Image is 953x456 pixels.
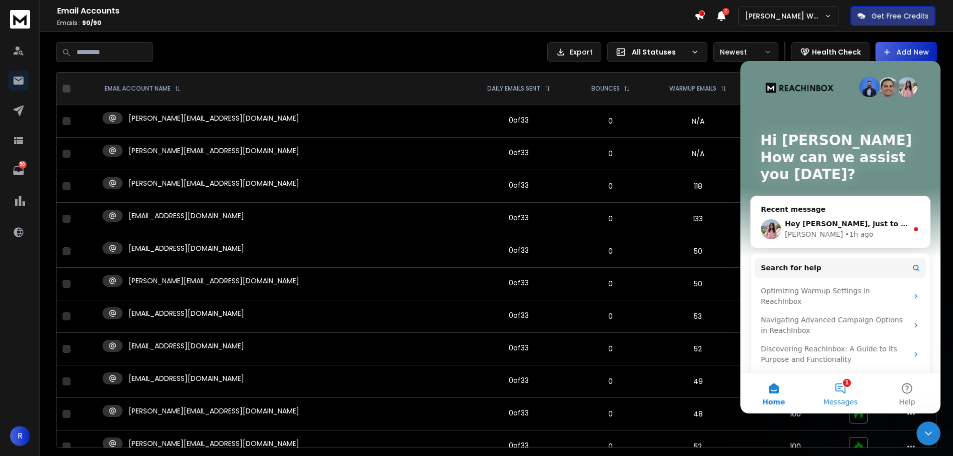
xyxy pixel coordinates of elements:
[648,105,748,138] td: N/A
[871,11,928,21] p: Get Free Credits
[67,312,133,352] button: Messages
[745,11,824,21] p: [PERSON_NAME] Workspace
[129,178,299,188] p: [PERSON_NAME][EMAIL_ADDRESS][DOMAIN_NAME]
[509,440,529,450] div: 0 of 33
[632,47,687,57] p: All Statuses
[21,225,168,246] div: Optimizing Warmup Settings in ReachInbox
[57,19,694,27] p: Emails :
[10,10,30,29] img: logo
[134,312,200,352] button: Help
[713,42,778,62] button: Newest
[648,203,748,235] td: 133
[579,214,642,224] p: 0
[509,375,529,385] div: 0 of 33
[129,341,244,351] p: [EMAIL_ADDRESS][DOMAIN_NAME]
[669,85,716,93] p: WARMUP EMAILS
[579,344,642,354] p: 0
[579,116,642,126] p: 0
[129,211,244,221] p: [EMAIL_ADDRESS][DOMAIN_NAME]
[45,168,103,179] div: [PERSON_NAME]
[579,149,642,159] p: 0
[15,279,186,308] div: Discovering ReachInbox: A Guide to Its Purpose and Functionality
[105,168,133,179] div: • 1h ago
[19,161,27,169] p: 58
[579,181,642,191] p: 0
[509,310,529,320] div: 0 of 33
[15,221,186,250] div: Optimizing Warmup Settings in ReachInbox
[82,19,102,27] span: 90 / 90
[487,85,540,93] p: DAILY EMAILS SENT
[648,268,748,300] td: 50
[579,376,642,386] p: 0
[850,6,935,26] button: Get Free Credits
[129,308,244,318] p: [EMAIL_ADDRESS][DOMAIN_NAME]
[648,170,748,203] td: 118
[509,213,529,223] div: 0 of 33
[648,365,748,398] td: 49
[15,250,186,279] div: Navigating Advanced Campaign Options in ReachInbox
[509,343,529,353] div: 0 of 33
[22,337,45,344] span: Home
[812,47,861,57] p: Health Check
[648,398,748,430] td: 48
[875,42,937,62] button: Add New
[509,180,529,190] div: 0 of 33
[509,148,529,158] div: 0 of 33
[9,161,29,181] a: 58
[21,283,168,304] div: Discovering ReachInbox: A Guide to Its Purpose and Functionality
[57,5,694,17] h1: Email Accounts
[791,42,869,62] button: Health Check
[105,85,181,93] div: EMAIL ACCOUNT NAME
[579,279,642,289] p: 0
[579,441,642,451] p: 0
[10,426,30,446] button: R
[579,311,642,321] p: 0
[648,235,748,268] td: 50
[509,245,529,255] div: 0 of 33
[916,421,940,445] iframe: Intercom live chat
[129,276,299,286] p: [PERSON_NAME][EMAIL_ADDRESS][DOMAIN_NAME]
[748,398,843,430] td: 100
[509,408,529,418] div: 0 of 33
[129,113,299,123] p: [PERSON_NAME][EMAIL_ADDRESS][DOMAIN_NAME]
[129,406,299,416] p: [PERSON_NAME][EMAIL_ADDRESS][DOMAIN_NAME]
[509,115,529,125] div: 0 of 33
[740,61,940,413] iframe: Intercom live chat
[547,42,601,62] button: Export
[21,254,168,275] div: Navigating Advanced Campaign Options in ReachInbox
[509,278,529,288] div: 0 of 33
[129,373,244,383] p: [EMAIL_ADDRESS][DOMAIN_NAME]
[648,333,748,365] td: 52
[83,337,118,344] span: Messages
[579,409,642,419] p: 0
[129,438,299,448] p: [PERSON_NAME][EMAIL_ADDRESS][DOMAIN_NAME]
[648,300,748,333] td: 53
[129,146,299,156] p: [PERSON_NAME][EMAIL_ADDRESS][DOMAIN_NAME]
[579,246,642,256] p: 0
[591,85,620,93] p: BOUNCES
[15,197,186,217] button: Search for help
[722,8,729,15] span: 1
[129,243,244,253] p: [EMAIL_ADDRESS][DOMAIN_NAME]
[159,337,175,344] span: Help
[648,138,748,170] td: N/A
[21,202,81,212] span: Search for help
